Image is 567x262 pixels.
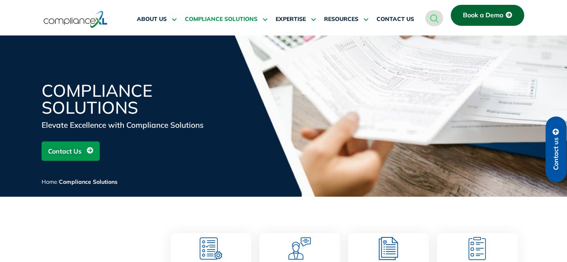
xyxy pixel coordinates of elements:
a: RESOURCES [324,10,368,29]
div: Elevate Excellence with Compliance Solutions [42,119,235,131]
a: Contact Us [42,141,100,161]
a: Contact us [546,116,567,182]
a: navsearch-button [425,10,443,26]
img: logo-one.svg [44,10,108,29]
a: Book a Demo [451,5,524,26]
span: CONTACT US [377,16,414,23]
span: Contact Us [48,143,82,159]
a: ABOUT US [137,10,177,29]
a: EXPERTISE [276,10,316,29]
a: CONTACT US [377,10,414,29]
span: COMPLIANCE SOLUTIONS [185,16,257,23]
span: / [42,178,117,185]
span: Book a Demo [463,12,503,19]
span: RESOURCES [324,16,358,23]
span: Contact us [552,137,560,170]
a: Home [42,178,57,185]
span: EXPERTISE [276,16,306,23]
span: Compliance Solutions [59,178,117,185]
h1: Compliance Solutions [42,82,235,116]
span: ABOUT US [137,16,167,23]
a: COMPLIANCE SOLUTIONS [185,10,268,29]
